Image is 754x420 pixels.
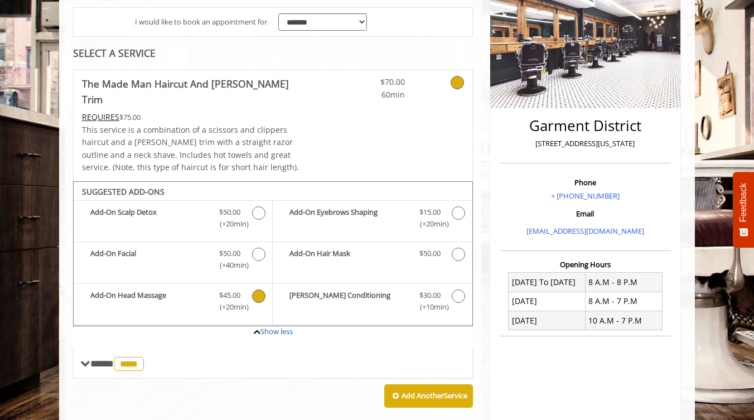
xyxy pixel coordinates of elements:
label: Add-On Hair Mask [278,248,466,264]
span: (+20min ) [214,301,246,313]
label: Add-On Facial [79,248,267,274]
span: $45.00 [219,289,240,301]
span: $15.00 [419,206,441,218]
p: This service is a combination of a scissors and clippers haircut and a [PERSON_NAME] trim with a ... [82,124,306,174]
span: $50.00 [419,248,441,259]
span: $50.00 [219,206,240,218]
span: Feedback [738,183,748,222]
b: SUGGESTED ADD-ONS [82,186,165,197]
h2: Garment District [502,118,668,134]
span: $30.00 [419,289,441,301]
h3: Email [502,210,668,218]
a: + [PHONE_NUMBER] [551,191,620,201]
b: Add-On Head Massage [90,289,208,313]
button: Add AnotherService [384,384,473,408]
td: [DATE] To [DATE] [509,273,586,292]
div: SELECT A SERVICE [73,48,473,59]
span: (+20min ) [413,218,446,230]
span: (+10min ) [413,301,446,313]
span: (+40min ) [214,259,246,271]
b: Add Another Service [402,390,467,400]
b: Add-On Scalp Detox [90,206,208,230]
h3: Phone [502,178,668,186]
b: [PERSON_NAME] Conditioning [289,289,408,313]
label: Beard Conditioning [278,289,466,316]
td: 8 A.M - 7 P.M [585,292,662,311]
a: Show less [260,326,293,336]
p: [STREET_ADDRESS][US_STATE] [502,138,668,149]
td: [DATE] [509,311,586,330]
button: Feedback - Show survey [733,172,754,248]
span: $70.00 [339,76,405,88]
b: Add-On Facial [90,248,208,271]
label: Add-On Scalp Detox [79,206,267,233]
span: This service needs some Advance to be paid before we block your appointment [82,112,119,122]
div: The Made Man Haircut And Beard Trim Add-onS [73,181,473,326]
span: I would like to book an appointment for [135,16,267,28]
label: Add-On Eyebrows Shaping [278,206,466,233]
span: $50.00 [219,248,240,259]
td: [DATE] [509,292,586,311]
a: [EMAIL_ADDRESS][DOMAIN_NAME] [526,226,644,236]
b: Add-On Hair Mask [289,248,408,261]
td: 8 A.M - 8 P.M [585,273,662,292]
b: The Made Man Haircut And [PERSON_NAME] Trim [82,76,306,107]
span: 60min [339,89,405,101]
div: $75.00 [82,111,306,123]
h3: Opening Hours [500,260,671,268]
span: (+20min ) [214,218,246,230]
td: 10 A.M - 7 P.M [585,311,662,330]
b: Add-On Eyebrows Shaping [289,206,408,230]
label: Add-On Head Massage [79,289,267,316]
